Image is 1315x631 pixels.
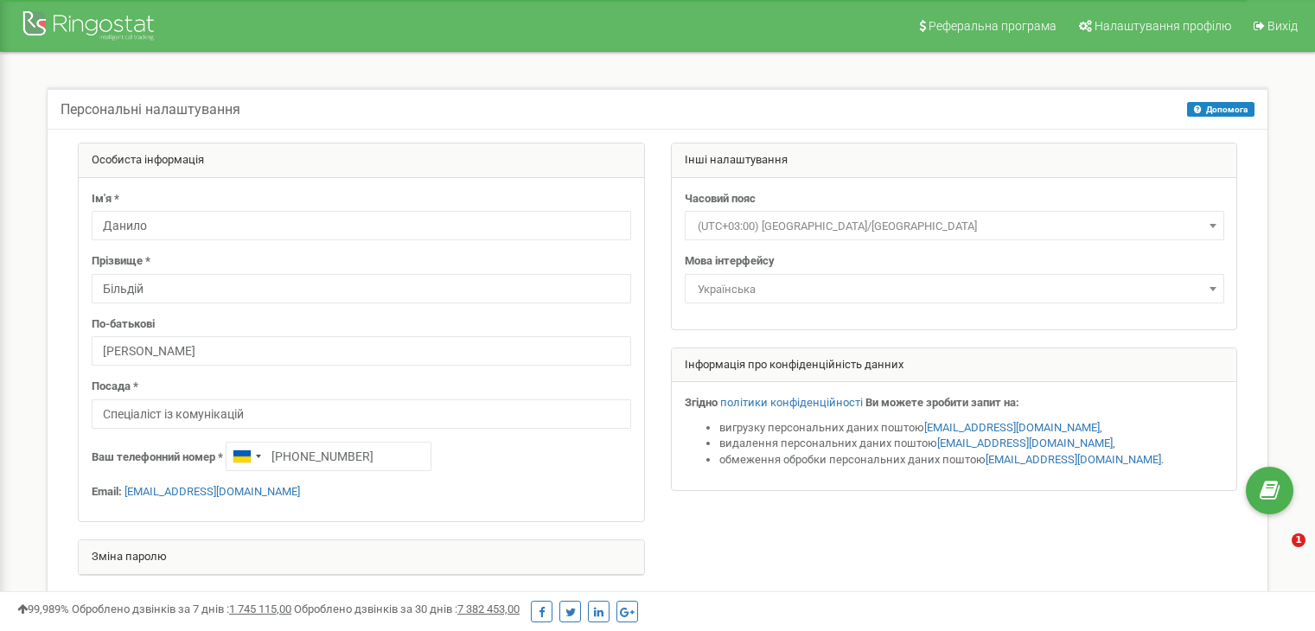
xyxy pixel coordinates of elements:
[865,396,1019,409] strong: Ви можете зробити запит на:
[1095,19,1231,33] span: Налаштування профілю
[937,437,1113,449] a: [EMAIL_ADDRESS][DOMAIN_NAME]
[691,277,1218,302] span: Українська
[924,421,1100,434] a: [EMAIL_ADDRESS][DOMAIN_NAME]
[92,191,119,207] label: Ім'я *
[986,453,1161,466] a: [EMAIL_ADDRESS][DOMAIN_NAME]
[92,449,223,466] label: Ваш телефонний номер *
[61,102,240,118] h5: Персональні налаштування
[1292,533,1305,547] span: 1
[92,211,631,240] input: Ім'я
[294,602,520,615] span: Оброблено дзвінків за 30 днів :
[72,602,291,615] span: Оброблено дзвінків за 7 днів :
[685,396,718,409] strong: Згідно
[92,274,631,303] input: Прізвище
[929,19,1056,33] span: Реферальна програма
[691,214,1218,239] span: (UTC+03:00) Europe/Kiev
[1187,102,1254,117] button: Допомога
[92,253,150,270] label: Прізвище *
[685,274,1224,303] span: Українська
[124,485,300,498] a: [EMAIL_ADDRESS][DOMAIN_NAME]
[17,602,69,615] span: 99,989%
[227,443,266,470] div: Telephone country code
[1267,19,1298,33] span: Вихід
[1256,533,1298,575] iframe: Intercom live chat
[457,602,520,615] u: 7 382 453,00
[719,420,1224,437] li: вигрузку персональних даних поштою ,
[685,211,1224,240] span: (UTC+03:00) Europe/Kiev
[719,436,1224,452] li: видалення персональних даних поштою ,
[92,485,122,498] strong: Email:
[685,191,756,207] label: Часовий пояс
[672,348,1237,383] div: Інформація про конфіденційність данних
[92,379,138,395] label: Посада *
[79,143,644,178] div: Особиста інформація
[719,452,1224,468] li: обмеження обробки персональних даних поштою .
[720,396,863,409] a: політики конфіденційності
[92,399,631,429] input: Посада
[226,442,431,471] input: +1-800-555-55-55
[229,602,291,615] u: 1 745 115,00
[79,540,644,575] div: Зміна паролю
[92,316,155,333] label: По-батькові
[92,336,631,366] input: По-батькові
[672,143,1237,178] div: Інші налаштування
[685,253,775,270] label: Мова інтерфейсу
